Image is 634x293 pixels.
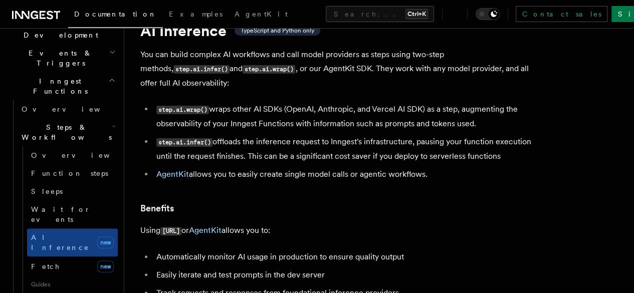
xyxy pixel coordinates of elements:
[153,135,541,163] li: offloads the inference request to Inngest's infrastructure, pausing your function execution until...
[163,3,229,27] a: Examples
[27,200,118,228] a: Wait for events
[8,76,108,96] span: Inngest Functions
[140,48,541,90] p: You can build complex AI workflows and call model providers as steps using two-step methods, and ...
[140,22,541,40] h1: AI Inference
[189,225,222,235] a: AgentKit
[31,169,108,177] span: Function steps
[22,105,125,113] span: Overview
[241,27,314,35] span: TypeScript and Python only
[235,10,288,18] span: AgentKit
[153,268,541,282] li: Easily iterate and test prompts in the dev server
[140,201,174,215] a: Benefits
[27,276,118,292] span: Guides
[18,122,112,142] span: Steps & Workflows
[31,262,60,270] span: Fetch
[74,10,157,18] span: Documentation
[27,164,118,182] a: Function steps
[27,146,118,164] a: Overview
[18,118,118,146] button: Steps & Workflows
[27,182,118,200] a: Sleeps
[153,102,541,131] li: wraps other AI SDKs (OpenAI, Anthropic, and Vercel AI SDK) as a step, augmenting the observabilit...
[173,65,230,74] code: step.ai.infer()
[18,100,118,118] a: Overview
[243,65,295,74] code: step.ai.wrap()
[31,233,89,251] span: AI Inference
[31,205,91,223] span: Wait for events
[153,250,541,264] li: Automatically monitor AI usage in production to ensure quality output
[156,106,209,114] code: step.ai.wrap()
[153,167,541,181] li: allows you to easily create single model calls or agentic workflows.
[156,169,189,179] a: AgentKit
[8,72,118,100] button: Inngest Functions
[27,256,118,276] a: Fetchnew
[156,138,213,147] code: step.ai.infer()
[326,6,434,22] button: Search...Ctrl+K
[97,236,114,248] span: new
[97,260,114,272] span: new
[160,227,181,235] code: [URL]
[516,6,607,22] a: Contact sales
[8,16,118,44] button: Local Development
[8,44,118,72] button: Events & Triggers
[229,3,294,27] a: AgentKit
[169,10,223,18] span: Examples
[8,48,109,68] span: Events & Triggers
[405,9,428,19] kbd: Ctrl+K
[27,228,118,256] a: AI Inferencenew
[31,187,63,195] span: Sleeps
[8,20,109,40] span: Local Development
[31,151,134,159] span: Overview
[140,223,541,238] p: Using or allows you to:
[476,8,500,20] button: Toggle dark mode
[68,3,163,28] a: Documentation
